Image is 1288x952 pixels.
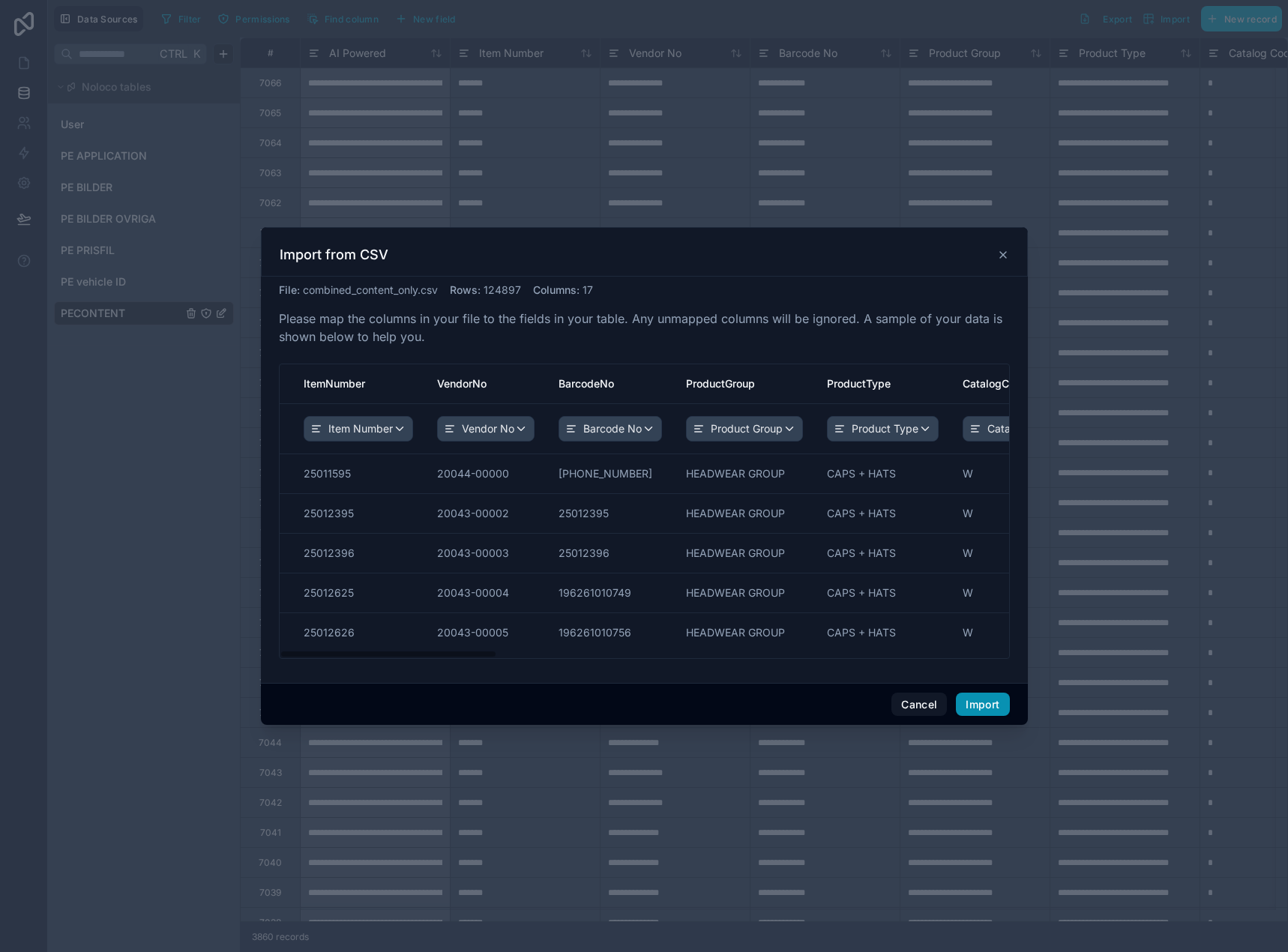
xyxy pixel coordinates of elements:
[425,493,547,533] td: 20043-00002
[547,493,674,533] td: 25012395
[279,283,300,296] span: File :
[450,283,481,296] span: Rows :
[827,416,939,442] button: Product Type
[425,533,547,573] td: 20043-00003
[547,533,674,573] td: 25012396
[956,693,1009,717] button: Import
[852,421,918,436] span: Product Type
[674,533,815,573] td: HEADWEAR GROUP
[963,416,1075,442] button: Catalog Code
[674,612,815,658] td: HEADWEAR GROUP
[686,416,803,442] button: Product Group
[815,533,951,573] td: CAPS + HATS
[533,283,580,296] span: Columns :
[425,573,547,612] td: 20043-00004
[547,573,674,612] td: 196261010749
[815,493,951,533] td: CAPS + HATS
[547,612,674,658] td: 196261010756
[815,364,951,404] th: ProductType
[547,454,674,493] td: [PHONE_NUMBER]
[280,364,1009,658] div: scrollable content
[951,573,1087,612] td: W
[437,416,535,442] button: Vendor No
[583,283,593,296] span: 17
[425,364,547,404] th: VendorNo
[304,416,413,442] button: Item Number
[462,421,514,436] span: Vendor No
[711,421,783,436] span: Product Group
[583,421,642,436] span: Barcode No
[951,612,1087,658] td: W
[328,421,393,436] span: Item Number
[815,612,951,658] td: CAPS + HATS
[951,454,1087,493] td: W
[280,533,425,573] td: 25012396
[815,454,951,493] td: CAPS + HATS
[425,612,547,658] td: 20043-00005
[987,421,1055,436] span: Catalog Code
[674,364,815,404] th: ProductGroup
[303,283,438,296] span: combined_content_only.csv
[547,364,674,404] th: BarcodeNo
[674,573,815,612] td: HEADWEAR GROUP
[951,364,1087,404] th: CatalogCode
[280,364,425,404] th: ItemNumber
[279,310,1010,346] p: Please map the columns in your file to the fields in your table. Any unmapped columns will be ign...
[951,493,1087,533] td: W
[280,493,425,533] td: 25012395
[280,612,425,658] td: 25012626
[280,246,388,264] h3: Import from CSV
[425,454,547,493] td: 20044-00000
[559,416,662,442] button: Barcode No
[674,493,815,533] td: HEADWEAR GROUP
[674,454,815,493] td: HEADWEAR GROUP
[951,533,1087,573] td: W
[280,454,425,493] td: 25011595
[484,283,521,296] span: 124897
[891,693,947,717] button: Cancel
[815,573,951,612] td: CAPS + HATS
[280,573,425,612] td: 25012625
